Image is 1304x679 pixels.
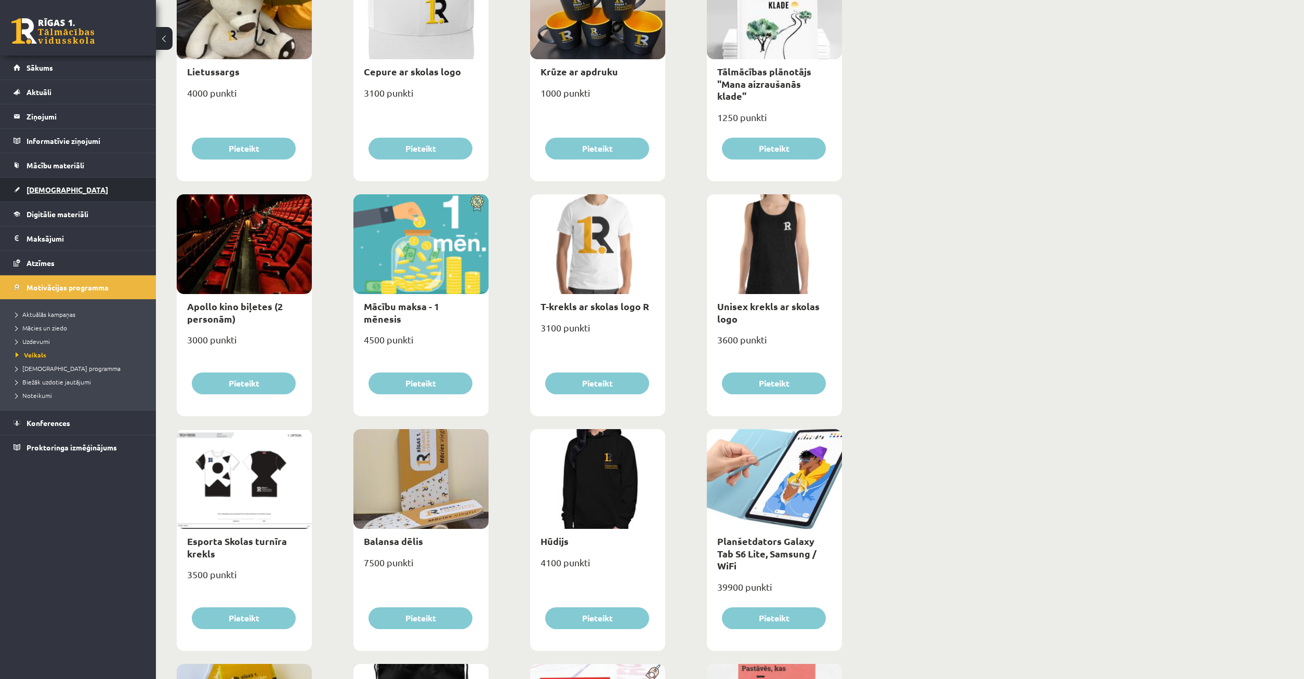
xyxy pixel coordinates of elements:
a: Uzdevumi [16,337,146,346]
span: Mācies un ziedo [16,324,67,332]
a: [DEMOGRAPHIC_DATA] programma [16,364,146,373]
div: 3600 punkti [707,331,842,357]
span: Proktoringa izmēģinājums [27,443,117,452]
a: Mācību materiāli [14,153,143,177]
div: 4100 punkti [530,554,665,580]
span: Uzdevumi [16,337,50,345]
div: 7500 punkti [353,554,489,580]
a: Tālmācības plānotājs "Mana aizraušanās klade" [717,65,811,102]
button: Pieteikt [545,138,649,159]
a: Unisex krekls ar skolas logo [717,300,820,324]
a: Apollo kino biļetes (2 personām) [187,300,283,324]
div: 4500 punkti [353,331,489,357]
a: Aktuāli [14,80,143,104]
a: Proktoringa izmēģinājums [14,435,143,459]
span: Mācību materiāli [27,161,84,170]
div: 4000 punkti [177,84,312,110]
a: [DEMOGRAPHIC_DATA] [14,178,143,202]
a: Informatīvie ziņojumi [14,129,143,153]
a: Sākums [14,56,143,79]
div: 1000 punkti [530,84,665,110]
span: Biežāk uzdotie jautājumi [16,378,91,386]
span: Aktuālās kampaņas [16,310,75,318]
a: Biežāk uzdotie jautājumi [16,377,146,387]
legend: Ziņojumi [27,104,143,128]
button: Pieteikt [368,607,472,629]
button: Pieteikt [722,607,826,629]
span: Noteikumi [16,391,52,400]
img: Atlaide [465,194,489,212]
a: Aktuālās kampaņas [16,310,146,319]
a: Digitālie materiāli [14,202,143,226]
a: Esporta Skolas turnīra krekls [187,535,287,559]
button: Pieteikt [192,138,296,159]
button: Pieteikt [192,607,296,629]
button: Pieteikt [368,372,472,394]
legend: Informatīvie ziņojumi [27,129,143,153]
button: Pieteikt [192,372,296,394]
a: Veikals [16,350,146,360]
a: Krūze ar apdruku [541,65,618,77]
a: Ziņojumi [14,104,143,128]
a: Planšetdators Galaxy Tab S6 Lite, Samsung / WiFi [717,535,816,571]
span: [DEMOGRAPHIC_DATA] programma [16,364,121,372]
div: 3000 punkti [177,331,312,357]
a: Noteikumi [16,391,146,400]
a: Rīgas 1. Tālmācības vidusskola [11,18,95,44]
div: 3100 punkti [353,84,489,110]
span: Motivācijas programma [27,283,109,292]
span: Sākums [27,63,53,72]
button: Pieteikt [545,607,649,629]
a: Lietussargs [187,65,240,77]
span: [DEMOGRAPHIC_DATA] [27,185,108,194]
span: Aktuāli [27,87,51,97]
span: Digitālie materiāli [27,209,88,219]
a: Motivācijas programma [14,275,143,299]
span: Atzīmes [27,258,55,268]
a: T-krekls ar skolas logo R [541,300,649,312]
button: Pieteikt [368,138,472,159]
span: Konferences [27,418,70,428]
button: Pieteikt [722,372,826,394]
a: Balansa dēlis [364,535,423,547]
div: 3500 punkti [177,566,312,592]
button: Pieteikt [545,372,649,394]
a: Atzīmes [14,251,143,275]
a: Mācību maksa - 1 mēnesis [364,300,439,324]
span: Veikals [16,351,46,359]
a: Hūdijs [541,535,569,547]
a: Mācies un ziedo [16,323,146,332]
a: Maksājumi [14,227,143,250]
div: 39900 punkti [707,578,842,604]
a: Cepure ar skolas logo [364,65,461,77]
div: 3100 punkti [530,319,665,345]
legend: Maksājumi [27,227,143,250]
a: Konferences [14,411,143,435]
div: 1250 punkti [707,109,842,135]
button: Pieteikt [722,138,826,159]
